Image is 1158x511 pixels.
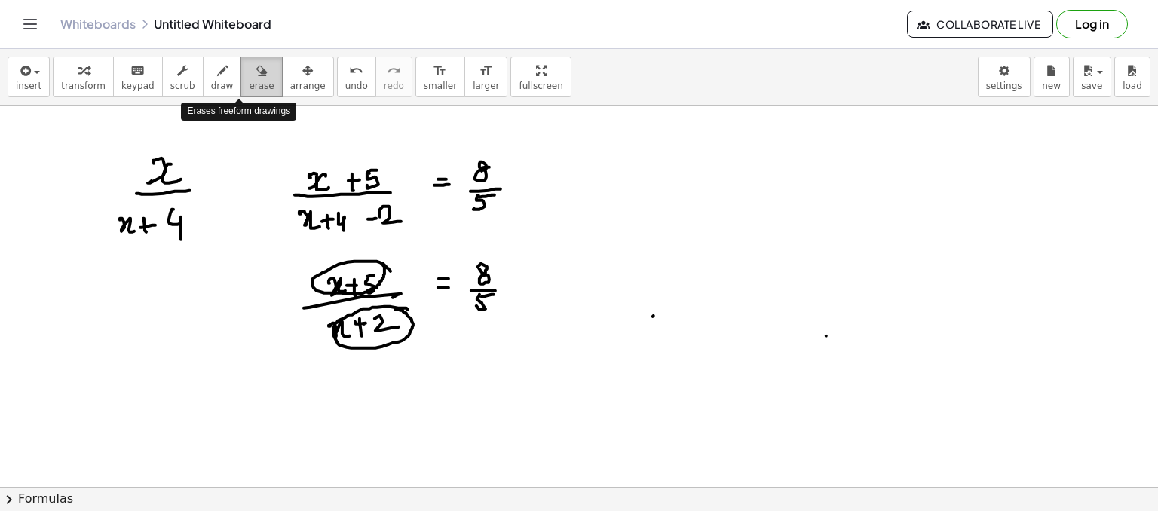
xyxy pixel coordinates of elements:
[384,81,404,91] span: redo
[345,81,368,91] span: undo
[1114,57,1150,97] button: load
[337,57,376,97] button: undoundo
[130,62,145,80] i: keyboard
[375,57,412,97] button: redoredo
[170,81,195,91] span: scrub
[479,62,493,80] i: format_size
[240,57,282,97] button: erase
[907,11,1053,38] button: Collaborate Live
[113,57,163,97] button: keyboardkeypad
[1123,81,1142,91] span: load
[473,81,499,91] span: larger
[121,81,155,91] span: keypad
[1056,10,1128,38] button: Log in
[415,57,465,97] button: format_sizesmaller
[8,57,50,97] button: insert
[181,103,296,120] div: Erases freeform drawings
[978,57,1031,97] button: settings
[1081,81,1102,91] span: save
[1034,57,1070,97] button: new
[464,57,507,97] button: format_sizelarger
[510,57,571,97] button: fullscreen
[16,81,41,91] span: insert
[282,57,334,97] button: arrange
[920,17,1040,31] span: Collaborate Live
[1042,81,1061,91] span: new
[433,62,447,80] i: format_size
[211,81,234,91] span: draw
[424,81,457,91] span: smaller
[61,81,106,91] span: transform
[18,12,42,36] button: Toggle navigation
[1073,57,1111,97] button: save
[53,57,114,97] button: transform
[290,81,326,91] span: arrange
[986,81,1022,91] span: settings
[349,62,363,80] i: undo
[60,17,136,32] a: Whiteboards
[249,81,274,91] span: erase
[203,57,242,97] button: draw
[162,57,204,97] button: scrub
[519,81,562,91] span: fullscreen
[387,62,401,80] i: redo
